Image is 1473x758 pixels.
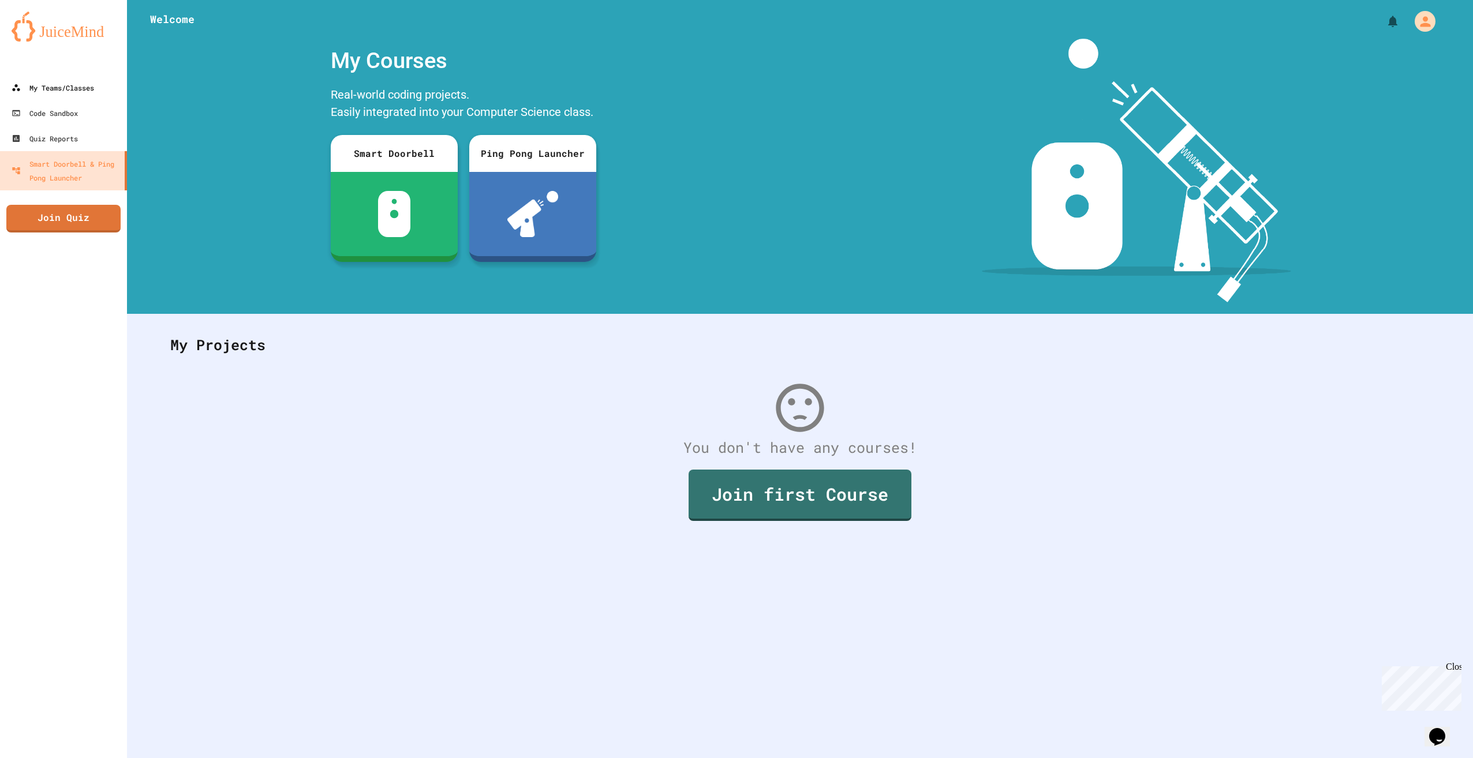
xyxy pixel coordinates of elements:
iframe: chat widget [1377,662,1461,711]
div: Smart Doorbell & Ping Pong Launcher [12,157,120,185]
div: Ping Pong Launcher [469,135,596,172]
div: Real-world coding projects. Easily integrated into your Computer Science class. [325,83,602,126]
div: Smart Doorbell [331,135,458,172]
div: My Courses [325,39,602,83]
div: My Account [1403,8,1438,35]
img: sdb-white.svg [378,191,411,237]
img: logo-orange.svg [12,12,115,42]
div: My Notifications [1364,12,1403,31]
img: banner-image-my-projects.png [982,39,1291,302]
div: My Projects [159,322,1441,367]
iframe: chat widget [1425,712,1461,746]
div: Quiz Reports [12,132,78,145]
div: Code Sandbox [12,106,78,120]
div: Chat with us now!Close [5,5,80,73]
a: Join first Course [689,470,911,521]
a: Join Quiz [6,205,121,232]
img: ppl-with-ball.png [507,191,559,237]
div: My Teams/Classes [12,81,94,95]
div: You don't have any courses! [159,437,1441,459]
